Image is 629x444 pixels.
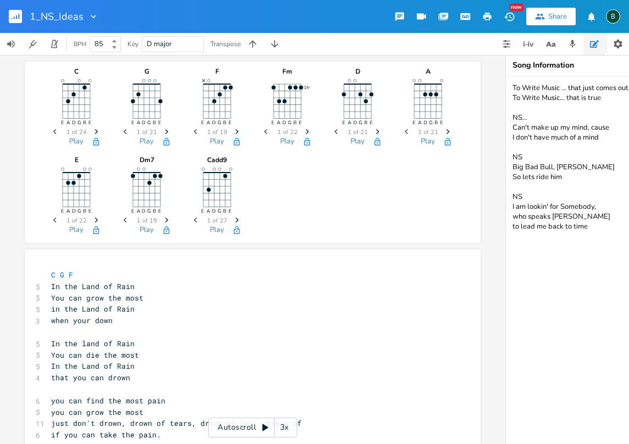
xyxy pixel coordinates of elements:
text: 1fr [304,85,310,91]
text: E [202,119,204,126]
text: E [159,208,162,214]
text: E [131,208,134,214]
text: E [342,119,345,126]
text: A [137,208,141,214]
span: 1_NS_Ideas [30,12,84,21]
div: Fm [260,68,315,75]
span: In the Land of Rain [51,361,135,371]
text: E [88,119,91,126]
span: if you can take the pain. [51,430,161,440]
text: E [88,208,91,214]
text: G [288,119,292,126]
div: G [119,68,174,75]
span: C [51,270,55,280]
span: in the Land of Rain [51,304,135,314]
text: E [61,208,64,214]
div: 3x [275,418,294,437]
text: D [72,119,76,126]
span: You can grow the most [51,293,143,303]
button: B [606,4,620,29]
span: In the land of Rain [51,338,135,348]
span: 1 of 21 [348,129,368,135]
text: E [440,119,443,126]
div: Dm7 [119,157,174,163]
div: Key [127,41,138,47]
button: Play [421,137,435,147]
button: Play [140,226,154,235]
text: B [435,119,438,126]
text: E [159,119,162,126]
span: 1 of 19 [137,218,157,224]
span: 1 of 24 [66,129,87,135]
text: A [418,119,422,126]
button: Play [69,226,84,235]
text: B [224,119,227,126]
text: D [72,208,76,214]
text: E [202,208,204,214]
span: 1 of 22 [277,129,298,135]
span: 1 of 21 [137,129,157,135]
span: 1 of 27 [207,218,227,224]
text: G [359,119,363,126]
text: A [137,119,141,126]
span: you can find the most pain [51,396,165,406]
text: G [77,119,81,126]
text: × [202,76,205,85]
text: G [148,208,152,214]
span: just don't drown, drown of tears, drown of fear, drown of [51,418,302,428]
text: B [153,119,157,126]
span: D major [147,39,172,49]
text: E [229,119,232,126]
text: E [229,208,232,214]
text: E [131,119,134,126]
text: E [299,119,302,126]
text: D [213,208,216,214]
text: G [429,119,433,126]
div: BruCe [606,9,620,24]
text: E [61,119,64,126]
text: E [413,119,415,126]
text: B [83,119,86,126]
div: F [190,68,244,75]
text: G [218,119,222,126]
text: D [424,119,427,126]
div: Transpose [210,41,241,47]
button: New [498,7,520,26]
span: You can die the most [51,350,139,360]
span: In the Land of Rain [51,281,135,291]
text: E [370,119,372,126]
button: Play [69,137,84,147]
div: A [400,68,455,75]
div: E [49,157,104,163]
span: F [69,270,73,280]
text: D [213,119,216,126]
text: B [224,208,227,214]
text: B [294,119,297,126]
text: B [364,119,368,126]
button: Play [350,137,365,147]
text: G [148,119,152,126]
text: G [77,208,81,214]
div: Cadd9 [190,157,244,163]
text: A [66,208,70,214]
text: A [277,119,281,126]
div: C [49,68,104,75]
text: D [353,119,357,126]
text: D [142,119,146,126]
div: Share [548,12,567,21]
span: 1 of 21 [418,129,438,135]
text: D [283,119,287,126]
button: Play [280,137,294,147]
span: that you can drown [51,373,130,382]
span: G [60,270,64,280]
div: D [330,68,385,75]
button: Play [210,226,224,235]
div: BPM [74,41,86,47]
text: A [207,119,211,126]
span: you can grow the most [51,407,143,417]
text: A [348,119,352,126]
text: A [207,208,211,214]
button: Share [526,8,576,25]
text: G [218,208,222,214]
button: Play [210,137,224,147]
